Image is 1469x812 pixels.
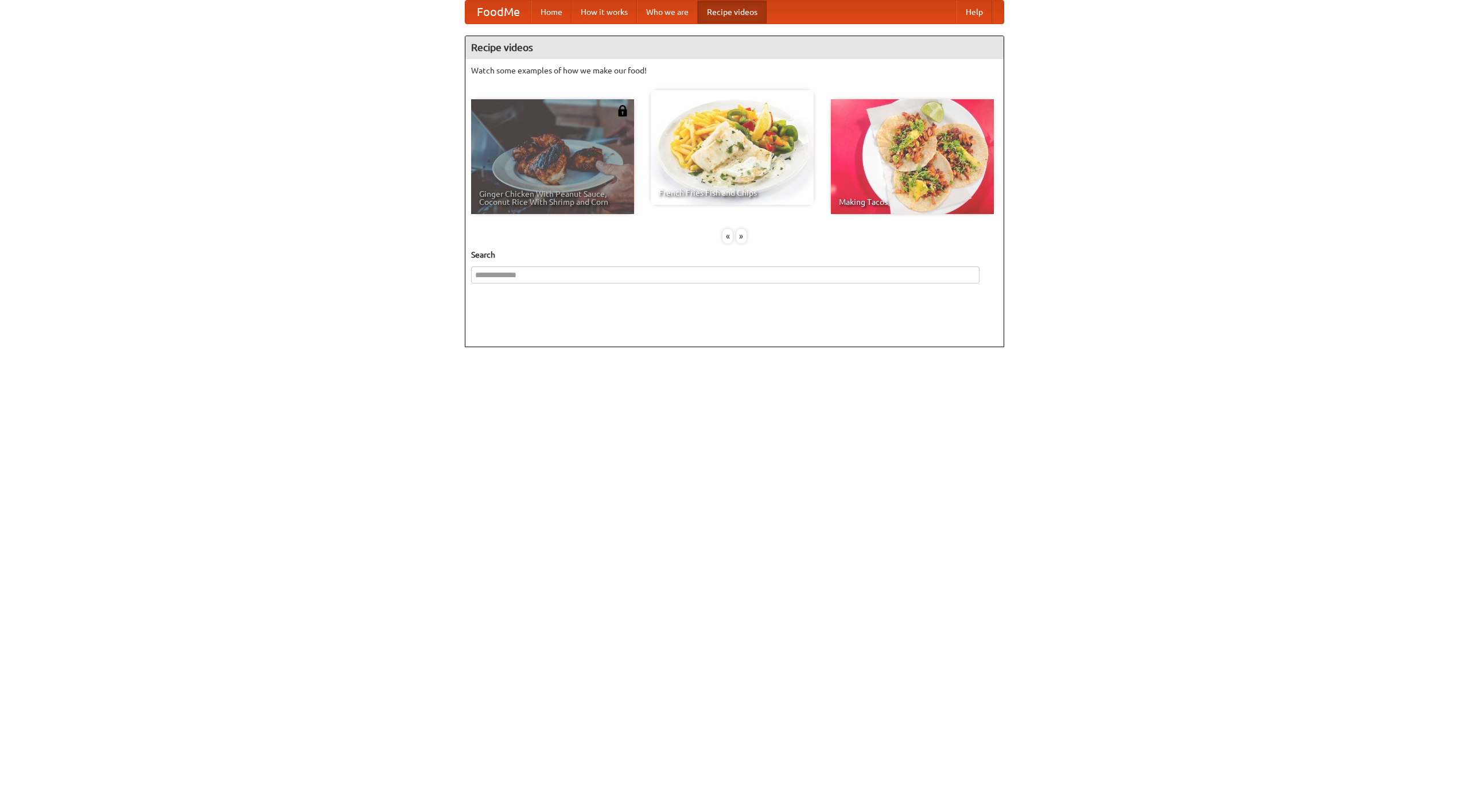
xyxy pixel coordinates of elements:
a: Home [531,1,572,24]
a: FoodMe [465,1,531,24]
span: French Fries Fish and Chips [659,189,806,197]
h5: Search [471,249,998,261]
div: » [736,229,747,243]
a: Recipe videos [698,1,767,24]
a: Making Tacos [831,99,994,214]
a: Who we are [637,1,698,24]
a: French Fries Fish and Chips [651,90,814,205]
h4: Recipe videos [465,36,1004,59]
a: Help [957,1,992,24]
img: 483408.png [617,105,628,116]
p: Watch some examples of how we make our food! [471,65,998,76]
a: How it works [572,1,637,24]
span: Making Tacos [839,198,986,206]
div: « [722,229,733,243]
